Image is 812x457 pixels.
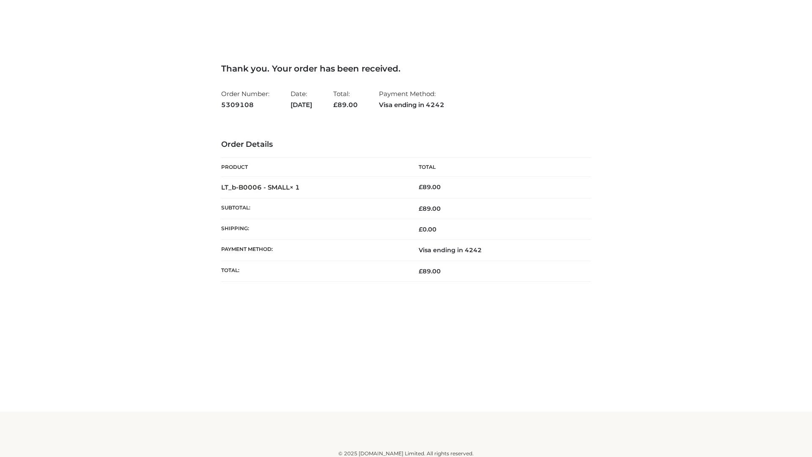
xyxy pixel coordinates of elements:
th: Total [406,158,591,177]
strong: [DATE] [291,99,312,110]
span: 89.00 [333,101,358,109]
span: 89.00 [419,205,441,212]
th: Subtotal: [221,198,406,219]
th: Payment method: [221,240,406,261]
span: £ [419,267,422,275]
li: Date: [291,86,312,112]
strong: LT_b-B0006 - SMALL [221,183,300,191]
span: £ [419,205,422,212]
bdi: 89.00 [419,183,441,191]
th: Product [221,158,406,177]
span: £ [419,226,422,233]
li: Payment Method: [379,86,444,112]
strong: Visa ending in 4242 [379,99,444,110]
h3: Thank you. Your order has been received. [221,63,591,74]
td: Visa ending in 4242 [406,240,591,261]
span: 89.00 [419,267,441,275]
th: Shipping: [221,219,406,240]
th: Total: [221,261,406,281]
strong: 5309108 [221,99,269,110]
bdi: 0.00 [419,226,436,233]
span: £ [333,101,337,109]
strong: × 1 [290,183,300,191]
li: Order Number: [221,86,269,112]
h3: Order Details [221,140,591,149]
span: £ [419,183,422,191]
li: Total: [333,86,358,112]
